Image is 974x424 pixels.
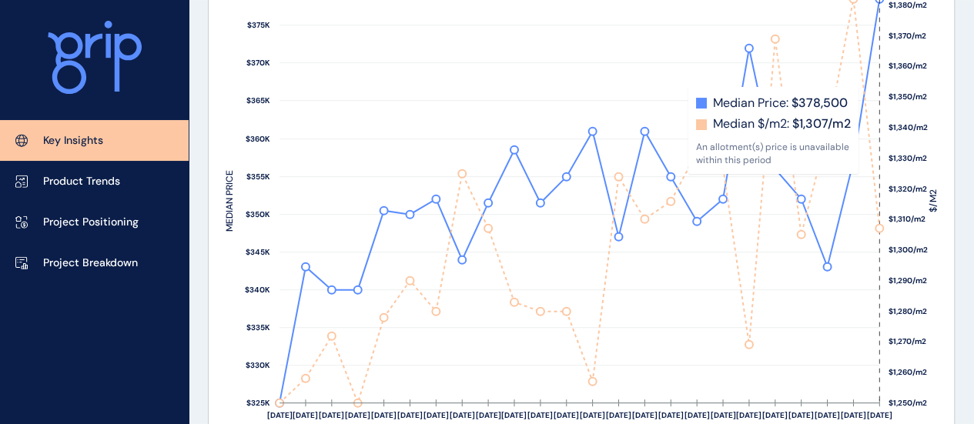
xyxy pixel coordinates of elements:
[43,133,103,149] p: Key Insights
[43,255,138,271] p: Project Breakdown
[43,174,120,189] p: Product Trends
[889,307,927,317] text: $1,280/m2
[889,62,927,72] text: $1,360/m2
[889,1,927,11] text: $1,380/m2
[889,154,927,164] text: $1,330/m2
[889,32,926,42] text: $1,370/m2
[889,215,925,225] text: $1,310/m2
[43,215,139,230] p: Project Positioning
[927,190,939,213] text: $/M2
[889,123,928,133] text: $1,340/m2
[889,276,927,286] text: $1,290/m2
[889,185,927,195] text: $1,320/m2
[889,245,928,255] text: $1,300/m2
[889,399,927,409] text: $1,250/m2
[889,337,926,347] text: $1,270/m2
[889,368,927,378] text: $1,260/m2
[889,92,927,102] text: $1,350/m2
